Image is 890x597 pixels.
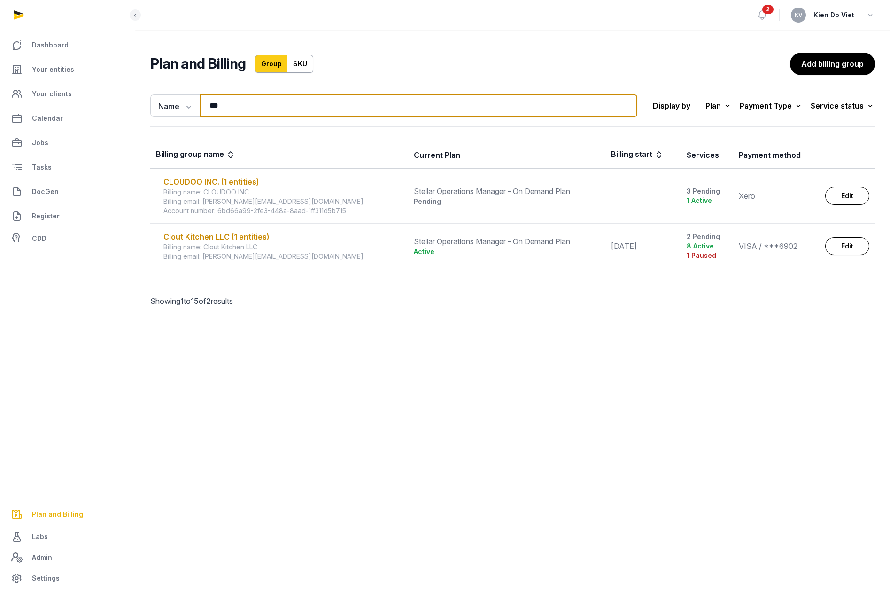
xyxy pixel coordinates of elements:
[739,149,801,161] div: Payment method
[163,206,402,216] div: Account number: 6bd66a99-2fe3-448a-8aad-1ff311d5b715
[32,552,52,563] span: Admin
[8,503,127,526] a: Plan and Billing
[8,107,127,130] a: Calendar
[163,187,402,197] div: Billing name: CLOUDOO INC.
[811,99,875,112] div: Service status
[32,186,59,197] span: DocGen
[687,149,719,161] div: Services
[32,88,72,100] span: Your clients
[8,83,127,105] a: Your clients
[791,8,806,23] button: KV
[8,205,127,227] a: Register
[611,148,664,162] div: Billing start
[414,236,600,247] div: Stellar Operations Manager - On Demand Plan
[163,252,402,261] div: Billing email: [PERSON_NAME][EMAIL_ADDRESS][DOMAIN_NAME]
[32,137,48,148] span: Jobs
[32,64,74,75] span: Your entities
[32,39,69,51] span: Dashboard
[687,232,728,241] div: 2 Pending
[32,233,46,244] span: CDD
[795,12,803,18] span: KV
[825,237,869,255] a: Edit
[825,187,869,205] a: Edit
[150,284,320,318] p: Showing to of results
[32,573,60,584] span: Settings
[8,567,127,589] a: Settings
[790,53,875,75] a: Add billing group
[414,247,600,256] div: Active
[8,34,127,56] a: Dashboard
[150,94,200,117] button: Name
[8,180,127,203] a: DocGen
[32,113,63,124] span: Calendar
[191,296,199,306] span: 15
[8,58,127,81] a: Your entities
[8,156,127,178] a: Tasks
[687,196,728,205] div: 1 Active
[8,132,127,154] a: Jobs
[414,197,600,206] div: Pending
[32,509,83,520] span: Plan and Billing
[163,242,402,252] div: Billing name: Clout Kitchen LLC
[180,296,184,306] span: 1
[705,99,732,112] div: Plan
[255,55,288,73] a: Group
[163,176,402,187] div: CLOUDOO INC. (1 entities)
[32,162,52,173] span: Tasks
[687,241,728,251] div: 8 Active
[150,55,246,73] h2: Plan and Billing
[739,190,814,202] div: Xero
[32,531,48,543] span: Labs
[653,98,690,113] p: Display by
[206,296,211,306] span: 2
[8,548,127,567] a: Admin
[32,210,60,222] span: Register
[605,224,681,269] td: [DATE]
[762,5,774,14] span: 2
[8,229,127,248] a: CDD
[163,197,402,206] div: Billing email: [PERSON_NAME][EMAIL_ADDRESS][DOMAIN_NAME]
[163,231,402,242] div: Clout Kitchen LLC (1 entities)
[287,55,313,73] a: SKU
[414,149,460,161] div: Current Plan
[740,99,803,112] div: Payment Type
[687,186,728,196] div: 3 Pending
[156,148,235,162] div: Billing group name
[813,9,854,21] span: Kien Do Viet
[414,186,600,197] div: Stellar Operations Manager - On Demand Plan
[8,526,127,548] a: Labs
[687,251,728,260] div: 1 Paused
